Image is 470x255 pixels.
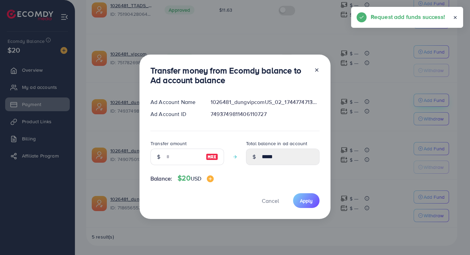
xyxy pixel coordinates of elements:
span: Apply [300,197,313,204]
div: 7493749811406110727 [205,110,325,118]
iframe: Chat [441,224,465,250]
div: Ad Account ID [145,110,205,118]
span: Balance: [150,175,172,183]
h5: Request add funds success! [371,12,445,21]
h3: Transfer money from Ecomdy balance to Ad account balance [150,66,309,85]
img: image [206,153,218,161]
div: Ad Account Name [145,98,205,106]
label: Total balance in ad account [246,140,307,147]
div: 1026481_dungvipcomUS_02_1744774713900 [205,98,325,106]
img: image [207,175,214,182]
button: Cancel [253,193,288,208]
h4: $20 [178,174,214,183]
button: Apply [293,193,320,208]
span: USD [191,175,201,182]
label: Transfer amount [150,140,187,147]
span: Cancel [262,197,279,205]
